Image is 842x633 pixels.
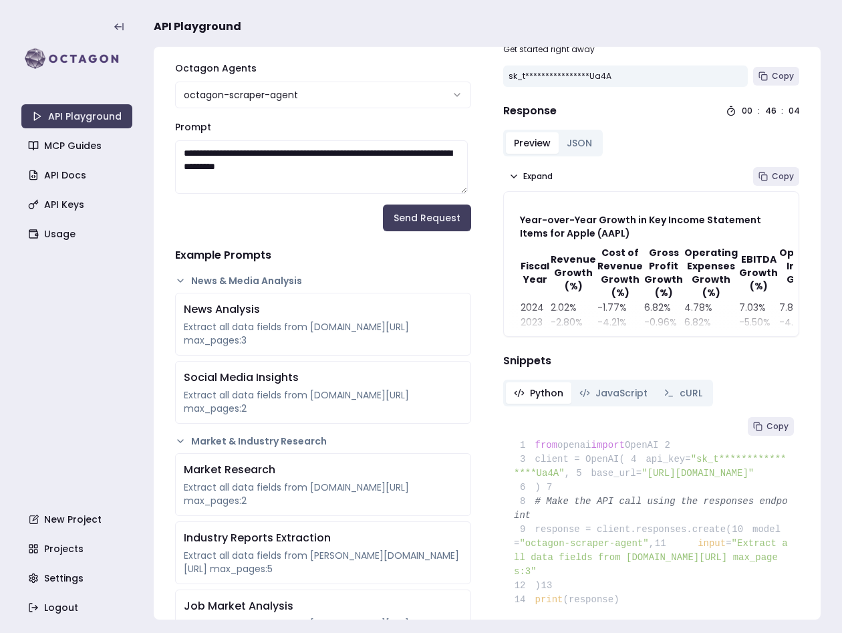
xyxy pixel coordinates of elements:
div: : [781,106,783,116]
div: Extract all data fields from [PERSON_NAME][DOMAIN_NAME][URL] max_pages:5 [184,549,462,576]
span: cURL [680,386,702,400]
span: 8 [514,495,535,509]
th: Revenue Growth (%) [550,245,597,300]
button: News & Media Analysis [175,274,471,287]
button: Expand [503,167,558,186]
span: 13 [541,579,562,593]
td: 9.63% [779,330,833,344]
span: 11 [654,537,676,551]
td: 6.82% [684,315,738,330]
span: input [698,538,726,549]
th: Operating Expenses Growth (%) [684,245,738,300]
span: ) [514,580,541,591]
td: -4.21% [597,315,644,330]
button: Copy [753,167,799,186]
td: -2.80% [550,315,597,330]
div: Social Media Insights [184,370,462,386]
span: 1 [514,438,535,453]
span: Copy [772,71,794,82]
button: Copy [748,417,794,436]
span: import [591,440,625,451]
h4: Snippets [503,353,799,369]
h4: Example Prompts [175,247,471,263]
label: Octagon Agents [175,61,257,75]
span: 4 [625,453,646,467]
button: Copy [753,67,799,86]
div: 04 [789,106,799,116]
button: Send Request [383,205,471,231]
label: Prompt [175,120,211,134]
span: # Make the API call using the responses endpoint [514,496,788,521]
span: Python [530,386,563,400]
a: API Keys [23,193,134,217]
div: Job Market Analysis [184,598,462,614]
span: , [649,538,654,549]
span: "octagon-scraper-agent" [519,538,648,549]
td: 16.99% [684,330,738,344]
td: 2.02% [550,300,597,315]
th: Cost of Revenue Growth (%) [597,245,644,300]
span: 6 [514,481,535,495]
span: base_url= [591,468,642,479]
span: , [565,468,570,479]
th: Operating Income Growth (%) [779,245,833,300]
span: 7 [541,481,562,495]
span: openai [557,440,591,451]
span: 12 [514,579,535,593]
th: Fiscal Year [520,245,550,300]
span: print [535,594,563,605]
a: New Project [23,507,134,531]
div: Market Research [184,462,462,478]
span: 3 [514,453,535,467]
button: Preview [506,132,559,154]
img: logo-rect-yK7x_WSZ.svg [21,45,132,72]
td: -5.50% [738,315,779,330]
th: Gross Profit Growth (%) [644,245,684,300]
td: 2024 [520,300,550,315]
button: Market & Industry Research [175,434,471,448]
td: 7.79% [550,330,597,344]
a: Settings [23,566,134,590]
a: API Docs [23,163,134,187]
a: API Playground [21,104,132,128]
td: 2022 [520,330,550,344]
button: JSON [559,132,600,154]
span: from [535,440,558,451]
span: ) [514,482,541,493]
span: 5 [570,467,591,481]
span: api_key= [646,454,690,465]
h3: Year-over-Year Growth in Key Income Statement Items for Apple (AAPL) [520,213,783,240]
td: -4.30% [779,315,833,330]
div: : [758,106,760,116]
th: EBITDA Growth (%) [738,245,779,300]
p: Get started right away [503,44,595,55]
td: 8.12% [738,330,779,344]
a: Logout [23,596,134,620]
a: Projects [23,537,134,561]
td: 4.78% [684,300,738,315]
span: 9 [514,523,535,537]
div: 46 [765,106,776,116]
span: Expand [523,171,553,182]
span: Copy [772,171,794,182]
span: "[URL][DOMAIN_NAME]" [642,468,754,479]
span: client = OpenAI( [514,454,625,465]
div: Extract all data fields from [DOMAIN_NAME][URL] max_pages:2 [184,481,462,507]
a: Usage [23,222,134,246]
td: 2023 [520,315,550,330]
td: 4.96% [597,330,644,344]
span: 2 [658,438,680,453]
div: Extract all data fields from [DOMAIN_NAME][URL] max_pages:3 [184,320,462,347]
div: News Analysis [184,301,462,318]
td: 7.80% [779,300,833,315]
td: 6.82% [644,300,684,315]
td: 11.74% [644,330,684,344]
span: = [726,538,731,549]
div: 00 [742,106,752,116]
span: (response) [563,594,619,605]
a: MCP Guides [23,134,134,158]
span: "Extract all data fields from [DOMAIN_NAME][URL] max_pages:3" [514,538,788,577]
span: OpenAI [625,440,658,451]
span: API Playground [154,19,241,35]
h4: Response [503,103,557,119]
